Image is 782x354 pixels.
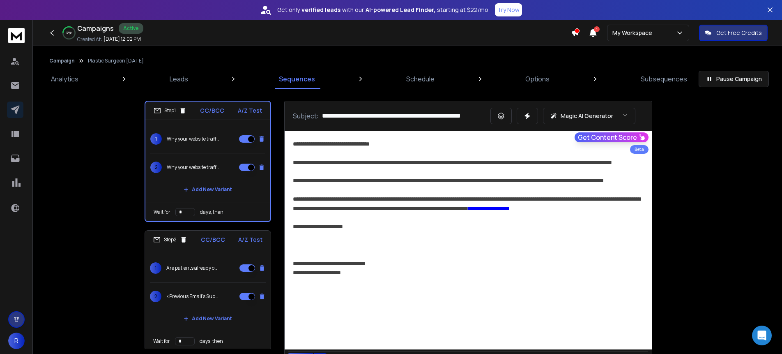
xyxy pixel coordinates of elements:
[641,74,687,84] p: Subsequences
[238,106,262,115] p: A/Z Test
[8,333,25,349] button: R
[636,69,692,89] a: Subsequences
[166,293,219,300] p: <Previous Email's Subject>
[406,74,435,84] p: Schedule
[166,265,219,271] p: Are patients already on your site—but invisible to you?
[200,338,223,345] p: days, then
[150,291,161,302] span: 2
[200,209,223,215] p: days, then
[8,28,25,43] img: logo
[154,107,186,114] div: Step 1
[177,181,239,198] button: Add New Variant
[495,3,522,16] button: Try Now
[594,26,600,32] span: 1
[153,338,170,345] p: Wait for
[167,164,219,171] p: Why your website traffic isn’t producing more surgeries
[177,310,239,327] button: Add New Variant
[752,326,772,345] div: Open Intercom Messenger
[525,74,550,84] p: Options
[145,230,271,351] li: Step2CC/BCCA/Z Test1Are patients already on your site—but invisible to you?2<Previous Email's Sub...
[561,112,613,120] p: Magic AI Generator
[366,6,435,14] strong: AI-powered Lead Finder,
[612,29,655,37] p: My Workspace
[401,69,439,89] a: Schedule
[167,136,219,142] p: Why your website traffic isn’t producing more surgeries
[150,133,162,145] span: 1
[165,69,193,89] a: Leads
[103,36,141,42] p: [DATE] 12:02 PM
[51,74,78,84] p: Analytics
[49,58,75,64] button: Campaign
[543,108,635,124] button: Magic AI Generator
[150,162,162,173] span: 2
[238,236,262,244] p: A/Z Test
[277,6,488,14] p: Get only with our starting at $22/mo
[66,30,72,35] p: 33 %
[301,6,340,14] strong: verified leads
[201,236,225,244] p: CC/BCC
[119,23,143,34] div: Active
[575,132,649,142] button: Get Content Score
[716,29,762,37] p: Get Free Credits
[46,69,83,89] a: Analytics
[88,58,144,64] p: Plastic Surgeon [DATE]
[279,74,315,84] p: Sequences
[145,101,271,222] li: Step1CC/BCCA/Z Test1Why your website traffic isn’t producing more surgeries2Why your website traf...
[699,71,769,87] button: Pause Campaign
[77,36,102,43] p: Created At:
[520,69,554,89] a: Options
[293,111,319,121] p: Subject:
[77,23,114,33] h1: Campaigns
[699,25,768,41] button: Get Free Credits
[153,236,187,243] div: Step 2
[154,209,170,215] p: Wait for
[170,74,188,84] p: Leads
[200,106,224,115] p: CC/BCC
[274,69,320,89] a: Sequences
[150,262,161,274] span: 1
[497,6,520,14] p: Try Now
[630,145,649,154] div: Beta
